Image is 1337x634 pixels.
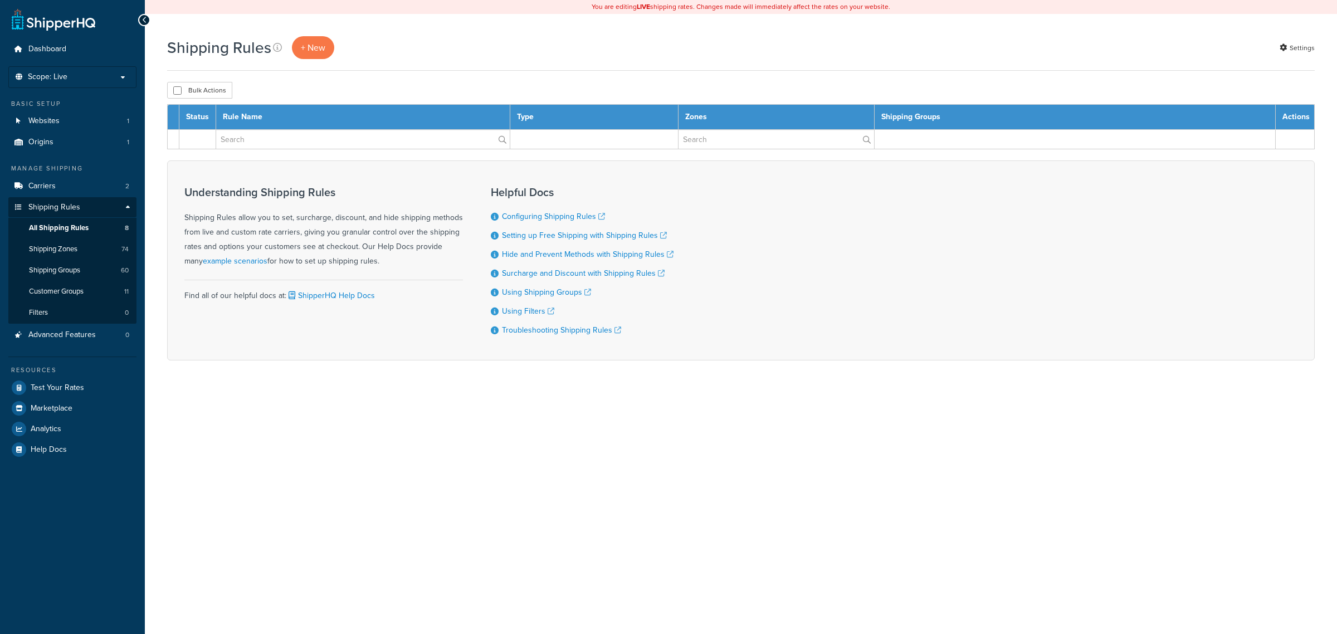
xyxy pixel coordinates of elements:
[28,138,53,147] span: Origins
[121,266,129,275] span: 60
[679,130,874,149] input: Search
[874,105,1275,130] th: Shipping Groups
[637,2,650,12] b: LIVE
[8,303,136,323] li: Filters
[127,138,129,147] span: 1
[8,176,136,197] a: Carriers 2
[502,230,667,241] a: Setting up Free Shipping with Shipping Rules
[491,186,674,198] h3: Helpful Docs
[502,286,591,298] a: Using Shipping Groups
[8,398,136,418] a: Marketplace
[179,105,216,130] th: Status
[29,308,48,318] span: Filters
[125,308,129,318] span: 0
[8,218,136,238] a: All Shipping Rules 8
[8,239,136,260] a: Shipping Zones 74
[184,186,463,269] div: Shipping Rules allow you to set, surcharge, discount, and hide shipping methods from live and cus...
[28,116,60,126] span: Websites
[124,287,129,296] span: 11
[502,324,621,336] a: Troubleshooting Shipping Rules
[28,182,56,191] span: Carriers
[216,130,510,149] input: Search
[184,186,463,198] h3: Understanding Shipping Rules
[8,303,136,323] a: Filters 0
[8,365,136,375] div: Resources
[29,245,77,254] span: Shipping Zones
[8,164,136,173] div: Manage Shipping
[29,266,80,275] span: Shipping Groups
[8,111,136,131] li: Websites
[12,8,95,31] a: ShipperHQ Home
[167,82,232,99] button: Bulk Actions
[8,132,136,153] a: Origins 1
[292,36,334,59] p: + New
[125,182,129,191] span: 2
[8,111,136,131] a: Websites 1
[8,197,136,218] a: Shipping Rules
[8,99,136,109] div: Basic Setup
[28,45,66,54] span: Dashboard
[502,211,605,222] a: Configuring Shipping Rules
[184,280,463,303] div: Find all of our helpful docs at:
[8,218,136,238] li: All Shipping Rules
[167,37,271,58] h1: Shipping Rules
[8,132,136,153] li: Origins
[121,245,129,254] span: 74
[1276,105,1315,130] th: Actions
[502,248,674,260] a: Hide and Prevent Methods with Shipping Rules
[679,105,875,130] th: Zones
[203,255,267,267] a: example scenarios
[1280,40,1315,56] a: Settings
[216,105,510,130] th: Rule Name
[8,39,136,60] a: Dashboard
[8,325,136,345] li: Advanced Features
[8,176,136,197] li: Carriers
[8,325,136,345] a: Advanced Features 0
[8,281,136,302] li: Customer Groups
[502,305,554,317] a: Using Filters
[31,383,84,393] span: Test Your Rates
[8,440,136,460] a: Help Docs
[8,239,136,260] li: Shipping Zones
[29,223,89,233] span: All Shipping Rules
[8,197,136,324] li: Shipping Rules
[502,267,665,279] a: Surcharge and Discount with Shipping Rules
[127,116,129,126] span: 1
[8,419,136,439] a: Analytics
[31,404,72,413] span: Marketplace
[28,330,96,340] span: Advanced Features
[28,203,80,212] span: Shipping Rules
[125,330,129,340] span: 0
[29,287,84,296] span: Customer Groups
[125,223,129,233] span: 8
[510,105,678,130] th: Type
[28,72,67,82] span: Scope: Live
[31,445,67,455] span: Help Docs
[8,260,136,281] li: Shipping Groups
[31,425,61,434] span: Analytics
[286,290,375,301] a: ShipperHQ Help Docs
[8,260,136,281] a: Shipping Groups 60
[8,378,136,398] a: Test Your Rates
[8,281,136,302] a: Customer Groups 11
